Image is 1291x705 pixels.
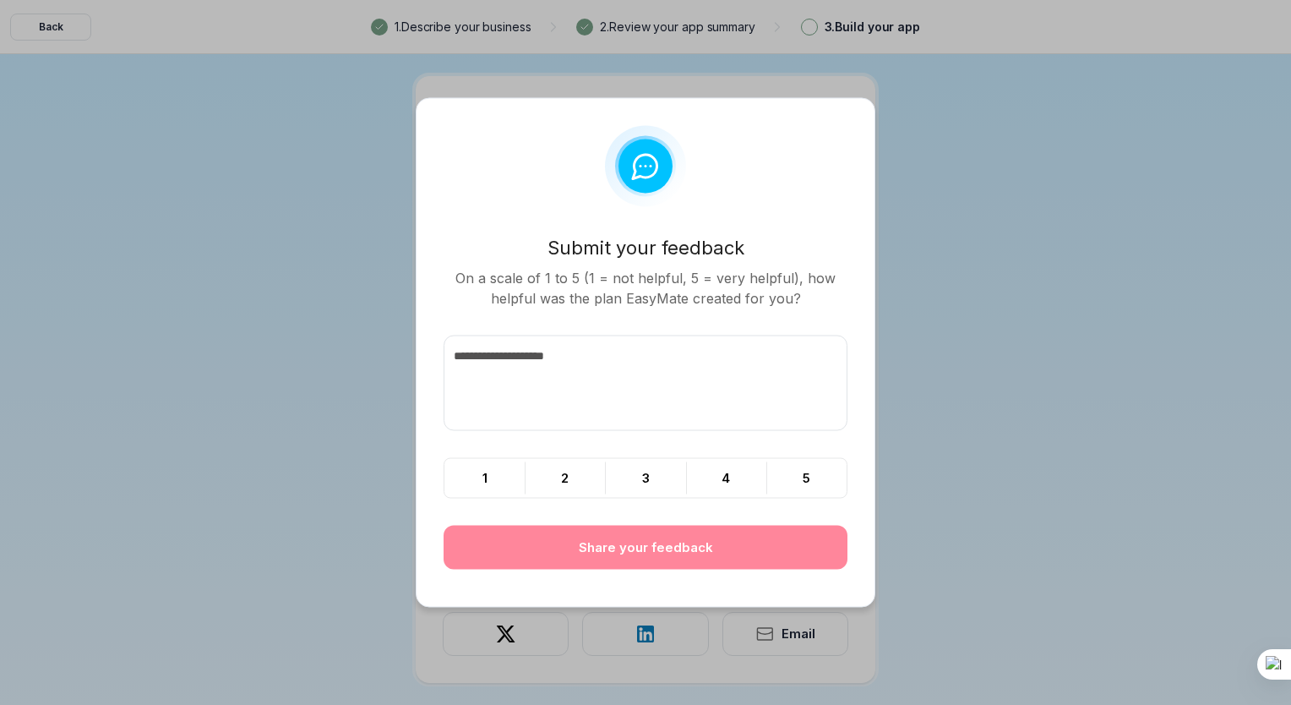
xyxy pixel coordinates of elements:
button: 2 [525,459,605,498]
button: 3 [605,459,685,498]
h2: Submit your feedback [444,234,847,261]
p: On a scale of 1 to 5 (1 = not helpful, 5 = very helpful), how helpful was the plan EasyMate creat... [444,268,847,309]
button: 1 [444,459,525,498]
button: 4 [686,459,766,498]
button: 5 [766,459,847,498]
